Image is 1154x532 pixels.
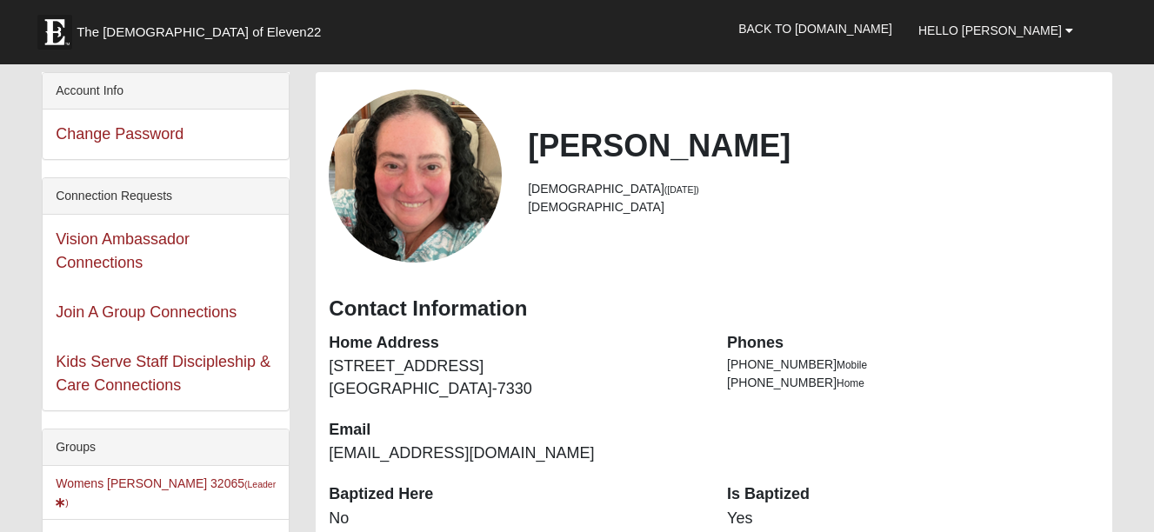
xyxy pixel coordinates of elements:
div: Connection Requests [43,178,289,215]
div: Groups [43,429,289,466]
span: Home [837,377,864,389]
div: Account Info [43,73,289,110]
img: Eleven22 logo [37,15,72,50]
small: ([DATE]) [664,184,699,195]
h3: Contact Information [329,296,1098,322]
span: Mobile [837,359,867,371]
li: [DEMOGRAPHIC_DATA] [528,198,1099,216]
a: Vision Ambassador Connections [56,230,190,271]
dt: Home Address [329,332,701,355]
a: Womens [PERSON_NAME] 32065(Leader) [56,476,276,509]
li: [DEMOGRAPHIC_DATA] [528,180,1099,198]
dd: [STREET_ADDRESS] [GEOGRAPHIC_DATA]-7330 [329,356,701,400]
dt: Baptized Here [329,483,701,506]
a: Join A Group Connections [56,303,237,321]
dd: [EMAIL_ADDRESS][DOMAIN_NAME] [329,442,701,465]
a: View Fullsize Photo [329,90,502,263]
li: [PHONE_NUMBER] [727,356,1099,374]
dt: Phones [727,332,1099,355]
span: The [DEMOGRAPHIC_DATA] of Eleven22 [77,23,321,41]
a: Hello [PERSON_NAME] [905,9,1086,52]
li: [PHONE_NUMBER] [727,374,1099,392]
h2: [PERSON_NAME] [528,127,1099,164]
dd: Yes [727,508,1099,530]
span: Hello [PERSON_NAME] [918,23,1062,37]
a: Back to [DOMAIN_NAME] [725,7,905,50]
a: The [DEMOGRAPHIC_DATA] of Eleven22 [29,6,377,50]
dd: No [329,508,701,530]
dt: Email [329,419,701,442]
a: Change Password [56,125,183,143]
dt: Is Baptized [727,483,1099,506]
a: Kids Serve Staff Discipleship & Care Connections [56,353,270,394]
